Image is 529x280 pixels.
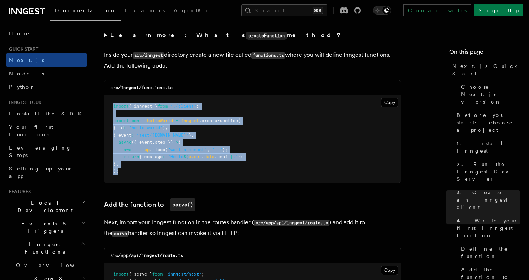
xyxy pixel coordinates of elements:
[9,166,73,179] span: Setting up your app
[168,154,183,159] span: `Hello
[6,100,42,105] span: Inngest tour
[129,104,157,109] span: { inngest }
[137,133,189,138] span: "test/[DOMAIN_NAME]"
[157,104,168,109] span: from
[112,231,128,237] code: serve
[150,147,165,152] span: .sleep
[170,198,195,211] code: serve()
[181,118,199,123] span: inngest
[454,108,520,137] a: Before you start: choose a project
[133,52,164,59] code: src/inngest
[454,137,520,157] a: 1. Install Inngest
[129,125,163,130] span: "hello-world"
[139,154,163,159] span: { message
[147,118,173,123] span: helloWorld
[174,7,213,13] span: AgentKit
[131,140,152,145] span: ({ event
[381,98,398,107] button: Copy
[139,147,150,152] span: step
[230,154,233,159] span: }
[104,30,401,41] summary: Learn more: What iscreateFunctionmethod?
[176,118,178,123] span: =
[9,71,44,76] span: Node.js
[202,154,204,159] span: .
[152,140,155,145] span: ,
[165,147,168,152] span: (
[199,118,238,123] span: .createFunction
[9,124,53,137] span: Your first Functions
[55,7,116,13] span: Documentation
[449,48,520,59] h4: On this page
[124,147,137,152] span: await
[16,262,92,268] span: Overview
[6,189,31,195] span: Features
[6,162,87,183] a: Setting up your app
[183,154,189,159] span: ${
[125,7,165,13] span: Examples
[238,154,243,159] span: };
[131,133,134,138] span: :
[121,2,169,20] a: Examples
[215,154,230,159] span: .email
[110,253,183,258] code: src/app/api/inngest/route.ts
[6,241,80,255] span: Inngest Functions
[110,32,342,39] strong: Learn more: What is method?
[6,217,87,238] button: Events & Triggers
[169,2,218,20] a: AgentKit
[457,140,520,154] span: 1. Install Inngest
[173,140,178,145] span: =>
[6,196,87,217] button: Local Development
[9,57,44,63] span: Next.js
[461,83,520,105] span: Choose Next.js version
[212,147,222,152] span: "1s"
[131,118,144,123] span: const
[104,217,401,239] p: Next, import your Inngest function in the routes handler ( ) and add it to the handler so Inngest...
[241,4,327,16] button: Search...⌘K
[6,53,87,67] a: Next.js
[454,186,520,214] a: 3. Create an Inngest client
[116,162,118,167] span: ,
[155,140,173,145] span: step })
[381,266,398,275] button: Copy
[170,104,196,109] span: "./client"
[457,189,520,211] span: 3. Create an Inngest client
[165,125,168,130] span: ,
[6,141,87,162] a: Leveraging Steps
[458,80,520,108] a: Choose Next.js version
[196,104,199,109] span: ;
[457,217,520,239] span: 4. Write your first Inngest function
[104,198,195,211] a: Add the function toserve()
[168,147,207,152] span: "wait-a-moment"
[9,30,30,37] span: Home
[113,133,131,138] span: { event
[457,111,520,134] span: Before you start: choose a project
[6,199,81,214] span: Local Development
[9,84,36,90] span: Python
[238,118,241,123] span: (
[189,133,191,138] span: }
[113,162,116,167] span: }
[251,52,285,59] code: functions.ts
[449,59,520,80] a: Next.js Quick Start
[165,271,202,277] span: "inngest/next"
[113,118,129,123] span: export
[6,120,87,141] a: Your first Functions
[9,145,72,158] span: Leveraging Steps
[313,7,323,14] kbd: ⌘K
[191,133,194,138] span: ,
[474,4,523,16] a: Sign Up
[207,147,209,152] span: ,
[403,4,471,16] a: Contact sales
[233,154,238,159] span: !`
[6,27,87,40] a: Home
[113,104,129,109] span: import
[454,157,520,186] a: 2. Run the Inngest Dev Server
[163,125,165,130] span: }
[452,62,520,77] span: Next.js Quick Start
[163,154,165,159] span: :
[189,154,202,159] span: event
[222,147,228,152] span: );
[6,46,38,52] span: Quick start
[204,154,215,159] span: data
[118,140,131,145] span: async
